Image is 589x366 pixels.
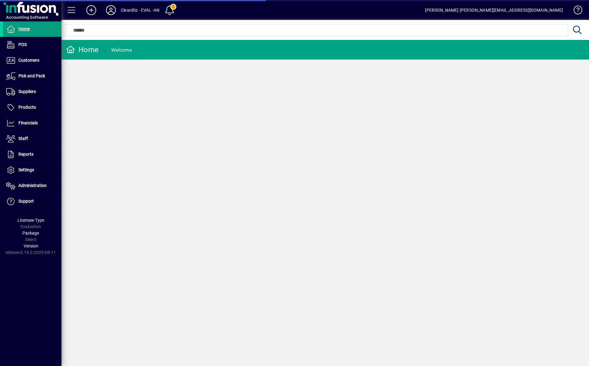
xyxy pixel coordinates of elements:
span: Settings [18,167,34,172]
a: Staff [3,131,61,146]
span: Reports [18,152,33,157]
span: Products [18,105,36,110]
div: Welcome [111,45,132,55]
span: Licensee Type [18,218,44,223]
span: Pick and Pack [18,73,45,78]
span: POS [18,42,27,47]
span: Home [18,26,30,31]
a: POS [3,37,61,53]
div: CleanBiz - EVAL -AN [121,5,159,15]
a: Financials [3,115,61,131]
a: Support [3,194,61,209]
div: [PERSON_NAME] [PERSON_NAME][EMAIL_ADDRESS][DOMAIN_NAME] [425,5,563,15]
div: Home [66,45,99,55]
span: Customers [18,58,39,63]
a: Pick and Pack [3,68,61,84]
span: Package [22,231,39,236]
span: Version [24,243,38,248]
a: Knowledge Base [569,1,581,21]
a: Settings [3,162,61,178]
span: Administration [18,183,47,188]
span: Suppliers [18,89,36,94]
a: Products [3,100,61,115]
button: Add [81,5,101,16]
span: Staff [18,136,28,141]
a: Suppliers [3,84,61,99]
a: Customers [3,53,61,68]
span: Financials [18,120,38,125]
a: Administration [3,178,61,193]
button: Profile [101,5,121,16]
span: Support [18,199,34,204]
a: Reports [3,147,61,162]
